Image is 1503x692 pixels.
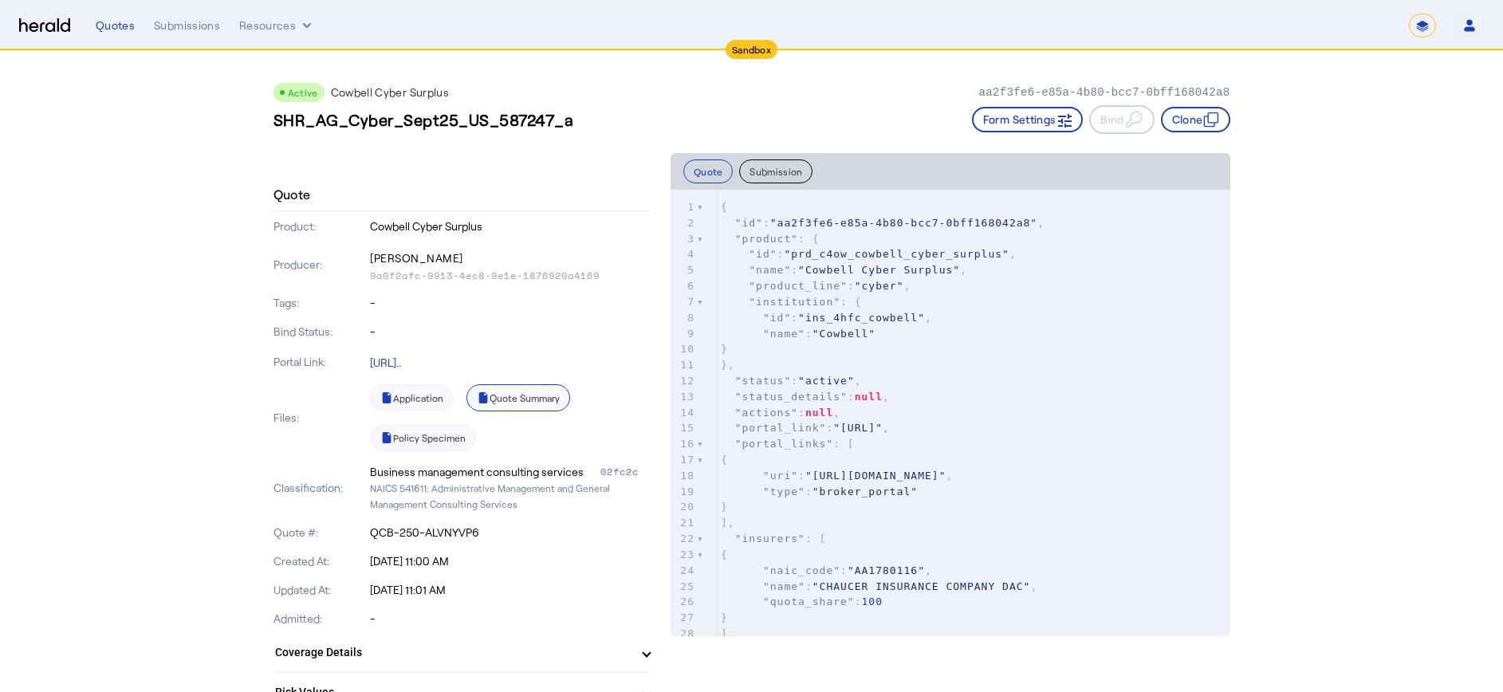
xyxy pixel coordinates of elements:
[721,264,967,276] span: : ,
[721,611,728,623] span: }
[735,217,763,229] span: "id"
[805,470,946,482] span: "[URL][DOMAIN_NAME]"
[370,384,454,411] a: Application
[239,18,315,33] button: Resources dropdown menu
[370,269,651,282] p: 9a0f2afc-9913-4ec8-9e1e-1876920a4169
[671,310,697,326] div: 8
[671,215,697,231] div: 2
[721,375,862,387] span: : ,
[721,312,932,324] span: : ,
[273,480,368,496] p: Classification:
[763,312,791,324] span: "id"
[721,596,883,607] span: :
[671,190,1230,636] herald-code-block: quote
[833,422,883,434] span: "[URL]"
[273,553,368,569] p: Created At:
[370,525,651,541] p: QCB-250-ALVNYVP6
[862,596,883,607] span: 100
[721,233,820,245] span: : {
[370,424,476,451] a: Policy Specimen
[735,438,834,450] span: "portal_links"
[855,280,904,292] span: "cyber"
[671,563,697,579] div: 24
[805,407,833,419] span: null
[721,328,875,340] span: :
[721,248,1017,260] span: : ,
[671,579,697,595] div: 25
[763,596,855,607] span: "quota_share"
[739,159,812,183] button: Submission
[370,295,651,311] p: -
[735,407,798,419] span: "actions"
[671,278,697,294] div: 6
[798,375,855,387] span: "active"
[671,626,697,642] div: 28
[763,580,805,592] span: "name"
[721,280,911,292] span: : ,
[812,486,918,497] span: "broker_portal"
[784,248,1009,260] span: "prd_c4ow_cowbell_cyber_surplus"
[671,468,697,484] div: 18
[273,218,368,234] p: Product:
[671,373,697,389] div: 12
[848,564,925,576] span: "AA1780116"
[370,611,651,627] p: -
[812,580,1031,592] span: "CHAUCER INSURANCE COMPANY DAC"
[721,533,827,545] span: : [
[273,257,368,273] p: Producer:
[273,611,368,627] p: Admitted:
[749,248,777,260] span: "id"
[763,328,805,340] span: "name"
[721,201,728,213] span: {
[721,407,840,419] span: : ,
[600,464,651,480] div: 02fc2c
[273,185,311,204] h4: Quote
[798,264,960,276] span: "Cowbell Cyber Surplus"
[671,357,697,373] div: 11
[671,199,697,215] div: 1
[370,247,651,269] p: [PERSON_NAME]
[721,517,735,529] span: ],
[466,384,570,411] a: Quote Summary
[370,464,584,480] div: Business management consulting services
[770,217,1037,229] span: "aa2f3fe6-e85a-4b80-bcc7-0bff168042a8"
[288,87,318,98] span: Active
[749,296,840,308] span: "institution"
[370,553,651,569] p: [DATE] 11:00 AM
[721,548,728,560] span: {
[671,231,697,247] div: 3
[721,454,728,466] span: {
[671,405,697,421] div: 14
[671,420,697,436] div: 15
[19,18,70,33] img: Herald Logo
[763,486,805,497] span: "type"
[370,356,401,369] a: [URL]..
[275,644,631,661] mat-panel-title: Coverage Details
[726,40,777,59] div: Sandbox
[370,218,651,234] p: Cowbell Cyber Surplus
[370,324,651,340] p: -
[154,18,220,33] div: Submissions
[721,343,728,355] span: }
[671,389,697,405] div: 13
[671,436,697,452] div: 16
[721,438,855,450] span: : [
[671,452,697,468] div: 17
[812,328,875,340] span: "Cowbell"
[735,422,827,434] span: "portal_link"
[972,107,1084,132] button: Form Settings
[671,246,697,262] div: 4
[721,580,1037,592] span: : ,
[1161,107,1230,132] button: Clone
[721,486,918,497] span: :
[671,294,697,310] div: 7
[671,326,697,342] div: 9
[735,533,805,545] span: "insurers"
[671,341,697,357] div: 10
[735,391,848,403] span: "status_details"
[273,295,368,311] p: Tags:
[671,515,697,531] div: 21
[370,480,651,512] p: NAICS 541611: Administrative Management and General Management Consulting Services
[735,375,792,387] span: "status"
[671,484,697,500] div: 19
